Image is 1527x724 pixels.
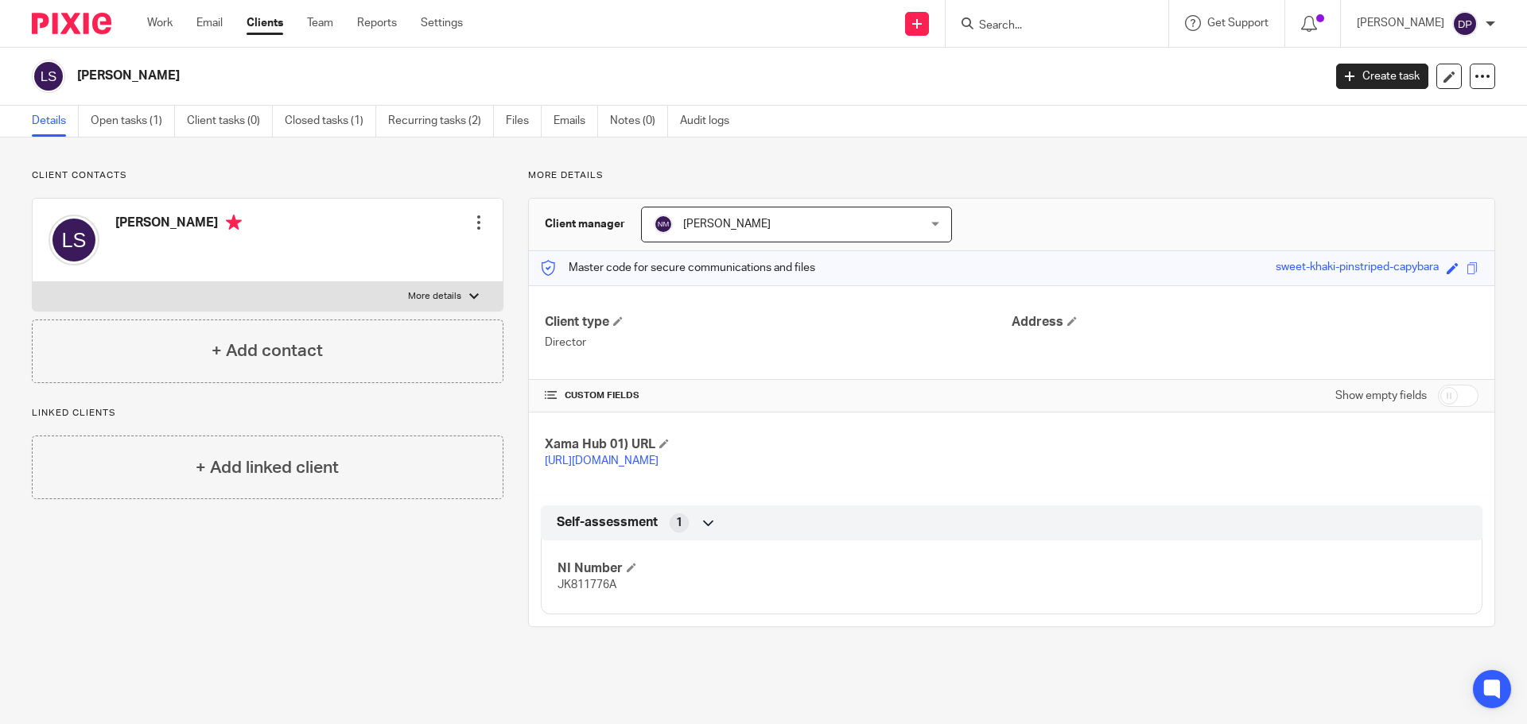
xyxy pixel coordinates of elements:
[506,106,542,137] a: Files
[545,389,1012,402] h4: CUSTOM FIELDS
[91,106,175,137] a: Open tasks (1)
[977,19,1121,33] input: Search
[610,106,668,137] a: Notes (0)
[676,515,682,531] span: 1
[357,15,397,31] a: Reports
[545,455,659,467] a: [URL][DOMAIN_NAME]
[545,216,625,232] h3: Client manager
[683,219,771,230] span: [PERSON_NAME]
[147,15,173,31] a: Work
[1012,314,1478,331] h4: Address
[32,169,503,182] p: Client contacts
[1357,15,1444,31] p: [PERSON_NAME]
[32,13,111,34] img: Pixie
[408,290,461,303] p: More details
[680,106,741,137] a: Audit logs
[32,106,79,137] a: Details
[77,68,1065,84] h2: [PERSON_NAME]
[307,15,333,31] a: Team
[196,455,339,480] h4: + Add linked client
[196,15,223,31] a: Email
[421,15,463,31] a: Settings
[247,15,283,31] a: Clients
[32,407,503,420] p: Linked clients
[545,335,1012,350] p: Director
[226,215,242,230] i: Primary
[115,215,242,234] h4: [PERSON_NAME]
[212,339,323,363] h4: + Add contact
[528,169,1495,182] p: More details
[558,560,1012,577] h4: NI Number
[557,514,658,531] span: Self-assessment
[1276,259,1439,277] div: sweet-khaki-pinstriped-capybara
[554,106,598,137] a: Emails
[558,579,616,590] span: JK811776A
[545,436,1012,453] h4: Xama Hub 01) URL
[388,106,494,137] a: Recurring tasks (2)
[654,215,673,234] img: svg%3E
[1335,388,1427,404] label: Show empty fields
[32,60,65,93] img: svg%3E
[285,106,376,137] a: Closed tasks (1)
[49,215,99,265] img: svg%3E
[545,314,1012,331] h4: Client type
[1207,17,1269,29] span: Get Support
[1336,64,1428,89] a: Create task
[187,106,273,137] a: Client tasks (0)
[541,260,815,276] p: Master code for secure communications and files
[1452,11,1478,37] img: svg%3E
